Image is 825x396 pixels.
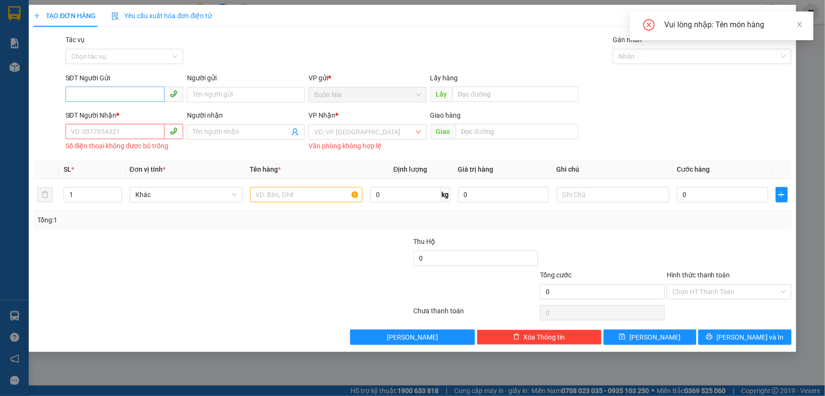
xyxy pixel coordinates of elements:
button: printer[PERSON_NAME] và In [698,330,792,345]
span: Thu Hộ [413,238,435,245]
div: Người gửi [187,73,305,83]
span: plus [33,12,40,19]
span: Tên hàng [250,165,281,173]
span: Cước hàng [677,165,710,173]
button: save[PERSON_NAME] [604,330,697,345]
input: Dọc đường [452,87,579,102]
img: icon [111,12,119,20]
div: Văn phòng không hợp lệ [308,141,426,152]
th: Ghi chú [553,160,673,179]
span: plus [776,191,787,198]
span: Gửi: [8,9,23,19]
label: Hình thức thanh toán [667,271,730,279]
span: phone [170,90,177,98]
span: phone [170,127,177,135]
span: Yêu cầu xuất hóa đơn điện tử [111,12,212,20]
span: Định lượng [393,165,427,173]
span: Lấy hàng [430,74,458,82]
span: save [619,333,626,341]
button: Close [770,5,796,32]
span: [PERSON_NAME] và In [716,332,783,342]
div: Chưa thanh toán [413,306,539,322]
span: close-circle [643,19,655,33]
input: Ghi Chú [557,187,670,202]
span: Buôn Nia [314,88,420,102]
input: 0 [458,187,549,202]
span: Giao hàng [430,111,461,119]
span: kg [441,187,451,202]
span: Giá trị hàng [458,165,494,173]
span: Lấy [430,87,452,102]
span: SL [64,165,71,173]
span: VP Nhận [308,111,335,119]
div: 0374633704 [8,20,75,33]
span: Khác [135,187,237,202]
button: plus [776,187,788,202]
div: SĐT Người Gửi [66,73,183,83]
label: Tác vụ [66,36,85,44]
span: Đơn vị tính [130,165,165,173]
input: Dọc đường [456,124,579,139]
input: VD: Bàn, Ghế [250,187,363,202]
span: user-add [291,128,299,136]
label: Gán nhãn [613,36,642,44]
span: [PERSON_NAME] [387,332,438,342]
div: 0377292256 [82,31,149,44]
div: VP gửi [308,73,426,83]
div: Người nhận [187,110,305,121]
div: Tổng: 1 [37,215,319,225]
div: Vui lòng nhập: Tên món hàng [664,19,802,31]
span: Tổng cước [540,271,572,279]
span: Nhận: [82,9,105,19]
div: Buôn Nia [8,8,75,20]
span: printer [706,333,713,341]
button: [PERSON_NAME] [350,330,475,345]
div: DỌC ĐƯỜNG [82,8,149,31]
span: close [796,21,803,28]
span: Xóa Thông tin [524,332,565,342]
span: DĐ: [82,50,96,60]
div: Số điện thoại không được bỏ trống [66,141,183,152]
span: delete [513,333,520,341]
button: deleteXóa Thông tin [477,330,602,345]
span: [PERSON_NAME] [629,332,681,342]
span: TẠO ĐƠN HÀNG [33,12,96,20]
span: Giao [430,124,456,139]
div: SĐT Người Nhận [66,110,183,121]
span: CX SỐ 10 TÂN UYÊN [82,44,136,95]
button: delete [37,187,53,202]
